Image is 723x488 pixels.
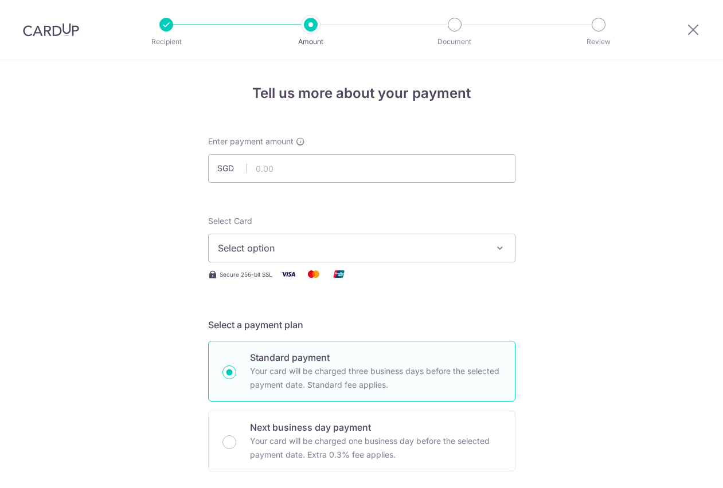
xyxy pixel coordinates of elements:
[23,23,79,37] img: CardUp
[208,83,515,104] h4: Tell us more about your payment
[250,364,501,392] p: Your card will be charged three business days before the selected payment date. Standard fee appl...
[412,36,497,48] p: Document
[208,318,515,332] h5: Select a payment plan
[250,420,501,434] p: Next business day payment
[250,351,501,364] p: Standard payment
[556,36,641,48] p: Review
[208,136,294,147] span: Enter payment amount
[220,270,272,279] span: Secure 256-bit SSL
[208,216,252,226] span: translation missing: en.payables.payment_networks.credit_card.summary.labels.select_card
[327,267,350,281] img: Union Pay
[218,241,485,255] span: Select option
[277,267,300,281] img: Visa
[302,267,325,281] img: Mastercard
[250,434,501,462] p: Your card will be charged one business day before the selected payment date. Extra 0.3% fee applies.
[650,454,712,482] iframe: Opens a widget where you can find more information
[208,154,515,183] input: 0.00
[208,234,515,262] button: Select option
[217,163,247,174] span: SGD
[268,36,353,48] p: Amount
[124,36,209,48] p: Recipient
